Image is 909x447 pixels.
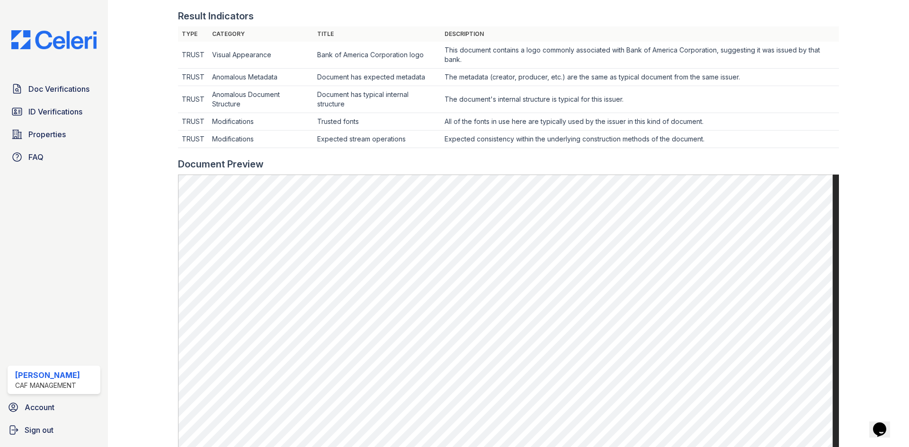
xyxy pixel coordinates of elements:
[178,158,264,171] div: Document Preview
[178,86,208,113] td: TRUST
[208,26,313,42] th: Category
[28,151,44,163] span: FAQ
[313,86,441,113] td: Document has typical internal structure
[8,148,100,167] a: FAQ
[441,42,839,69] td: This document contains a logo commonly associated with Bank of America Corporation, suggesting it...
[313,69,441,86] td: Document has expected metadata
[313,42,441,69] td: Bank of America Corporation logo
[208,131,313,148] td: Modifications
[4,30,104,49] img: CE_Logo_Blue-a8612792a0a2168367f1c8372b55b34899dd931a85d93a1a3d3e32e68fde9ad4.png
[313,26,441,42] th: Title
[178,9,254,23] div: Result Indicators
[28,83,89,95] span: Doc Verifications
[869,409,900,438] iframe: chat widget
[441,86,839,113] td: The document's internal structure is typical for this issuer.
[208,86,313,113] td: Anomalous Document Structure
[4,398,104,417] a: Account
[8,79,100,98] a: Doc Verifications
[208,42,313,69] td: Visual Appearance
[25,424,53,436] span: Sign out
[25,402,54,413] span: Account
[313,131,441,148] td: Expected stream operations
[178,42,208,69] td: TRUST
[178,113,208,131] td: TRUST
[178,69,208,86] td: TRUST
[15,369,80,381] div: [PERSON_NAME]
[8,125,100,144] a: Properties
[4,421,104,439] a: Sign out
[28,129,66,140] span: Properties
[441,26,839,42] th: Description
[313,113,441,131] td: Trusted fonts
[441,131,839,148] td: Expected consistency within the underlying construction methods of the document.
[208,69,313,86] td: Anomalous Metadata
[441,113,839,131] td: All of the fonts in use here are typically used by the issuer in this kind of document.
[178,131,208,148] td: TRUST
[178,26,208,42] th: Type
[441,69,839,86] td: The metadata (creator, producer, etc.) are the same as typical document from the same issuer.
[28,106,82,117] span: ID Verifications
[208,113,313,131] td: Modifications
[15,381,80,390] div: CAF Management
[8,102,100,121] a: ID Verifications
